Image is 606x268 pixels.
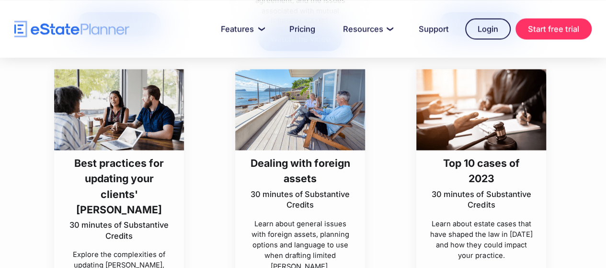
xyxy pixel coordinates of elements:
[209,19,273,38] a: Features
[67,155,172,216] h3: Best practices for updating your clients' [PERSON_NAME]
[14,21,129,37] a: home
[515,18,592,39] a: Start free trial
[416,69,546,261] a: Top 10 cases of 202330 minutes of Substantive CreditsLearn about estate cases that have shaped th...
[465,18,511,39] a: Login
[278,19,327,38] a: Pricing
[332,19,402,38] a: Resources
[429,155,534,186] h3: Top 10 cases of 2023
[429,218,534,261] p: Learn about estate cases that have shaped the law in [DATE] and how they could impact your practice.
[248,188,353,210] p: 30 minutes of Substantive Credits
[407,19,460,38] a: Support
[248,155,353,186] h3: Dealing with foreign assets
[429,188,534,210] p: 30 minutes of Substantive Credits
[67,219,172,241] p: 30 minutes of Substantive Credits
